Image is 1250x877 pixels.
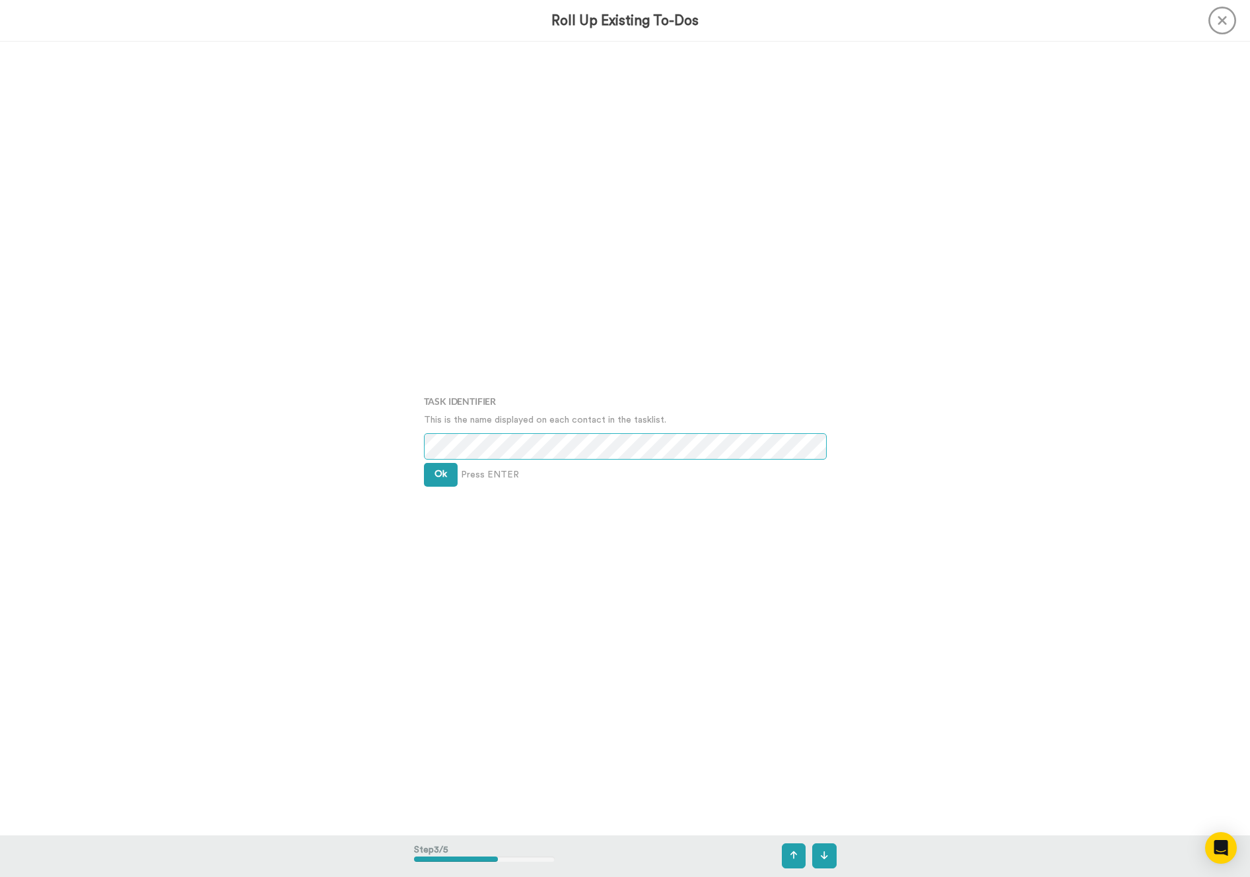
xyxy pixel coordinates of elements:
[414,837,555,875] div: Step 3 / 5
[424,413,827,427] p: This is the name displayed on each contact in the tasklist.
[424,463,458,487] button: Ok
[461,468,519,481] span: Press ENTER
[1205,832,1237,864] div: Open Intercom Messenger
[424,396,827,406] h4: Task Identifier
[434,470,447,479] span: Ok
[551,13,699,28] h3: Roll Up Existing To-Dos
